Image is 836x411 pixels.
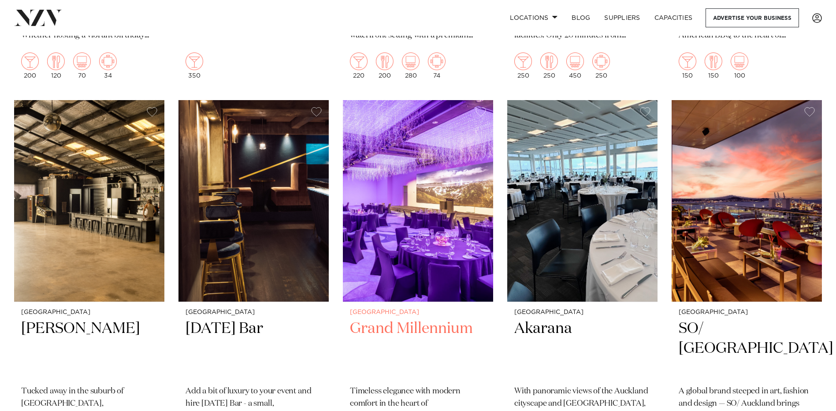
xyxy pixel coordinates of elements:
[731,52,748,70] img: theatre.png
[514,52,532,70] img: cocktail.png
[428,52,446,70] img: meeting.png
[566,52,584,79] div: 450
[186,319,322,378] h2: [DATE] Bar
[565,8,597,27] a: BLOG
[402,52,420,70] img: theatre.png
[679,319,815,378] h2: SO/ [GEOGRAPHIC_DATA]
[47,52,65,70] img: dining.png
[679,309,815,316] small: [GEOGRAPHIC_DATA]
[705,52,722,70] img: dining.png
[597,8,647,27] a: SUPPLIERS
[21,52,39,79] div: 200
[21,52,39,70] img: cocktail.png
[540,52,558,70] img: dining.png
[540,52,558,79] div: 250
[566,52,584,70] img: theatre.png
[376,52,394,79] div: 200
[14,10,62,26] img: nzv-logo.png
[592,52,610,79] div: 250
[99,52,117,79] div: 34
[679,52,696,79] div: 150
[402,52,420,79] div: 280
[514,309,650,316] small: [GEOGRAPHIC_DATA]
[705,52,722,79] div: 150
[186,52,203,70] img: cocktail.png
[47,52,65,79] div: 120
[592,52,610,70] img: meeting.png
[21,309,157,316] small: [GEOGRAPHIC_DATA]
[731,52,748,79] div: 100
[647,8,700,27] a: Capacities
[350,319,486,378] h2: Grand Millennium
[514,52,532,79] div: 250
[514,319,650,378] h2: Akarana
[706,8,799,27] a: Advertise your business
[99,52,117,70] img: meeting.png
[376,52,394,70] img: dining.png
[350,309,486,316] small: [GEOGRAPHIC_DATA]
[73,52,91,79] div: 70
[428,52,446,79] div: 74
[21,319,157,378] h2: [PERSON_NAME]
[186,309,322,316] small: [GEOGRAPHIC_DATA]
[503,8,565,27] a: Locations
[350,52,368,79] div: 220
[186,52,203,79] div: 350
[679,52,696,70] img: cocktail.png
[73,52,91,70] img: theatre.png
[350,52,368,70] img: cocktail.png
